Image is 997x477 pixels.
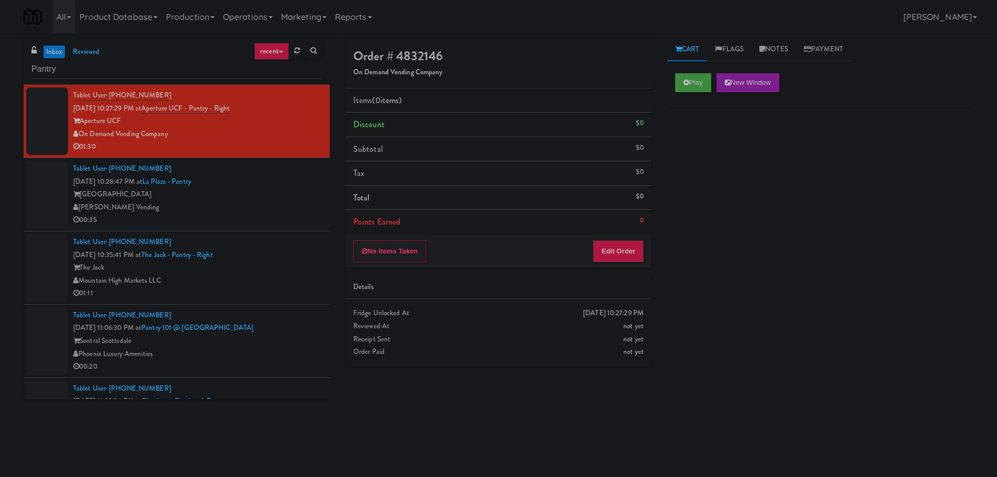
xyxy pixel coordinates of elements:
div: Fridge Unlocked At [353,307,644,320]
div: Reviewed At [353,320,644,333]
input: Search vision orders [31,60,322,79]
a: Aperture UCF - Pantry - Right [141,103,230,114]
span: not yet [623,321,644,331]
div: $0 [636,141,644,154]
span: not yet [623,334,644,344]
div: $0 [636,190,644,203]
div: Details [353,281,644,294]
li: Tablet User· [PHONE_NUMBER][DATE] 11:06:30 PM atPantry 101 @ [GEOGRAPHIC_DATA]Sentral ScottsdaleP... [24,305,330,378]
div: Aperture UCF [73,115,322,128]
a: Tablet User· [PHONE_NUMBER] [73,383,171,393]
button: Play [675,73,711,92]
img: Micromart [24,8,42,26]
a: Tablet User· [PHONE_NUMBER] [73,90,171,101]
div: [DATE] 10:27:29 PM [583,307,644,320]
span: [DATE] 10:35:41 PM at [73,250,141,260]
span: Points Earned [353,216,400,228]
span: · [PHONE_NUMBER] [106,383,171,393]
span: Discount [353,118,385,130]
a: La Plaza - Pantry [142,176,191,186]
span: Total [353,192,370,204]
div: 00:35 [73,214,322,227]
li: Tablet User· [PHONE_NUMBER][DATE] 10:27:29 PM atAperture UCF - Pantry - RightAperture UCFOn Deman... [24,85,330,158]
div: On Demand Vending Company [73,128,322,141]
span: Subtotal [353,143,383,155]
a: Glasshouse Pittsburgh Pantry [141,396,226,406]
a: Notes [752,38,796,61]
div: Mountain High Markets LLC [73,274,322,287]
a: Cart [667,38,708,61]
span: (0 ) [372,94,401,106]
div: 01:11 [73,287,322,300]
a: recent [254,43,289,60]
div: 0 [640,214,644,227]
span: Tax [353,167,364,179]
a: Flags [707,38,752,61]
a: The Jack - Pantry - Right [141,250,213,260]
h4: Order # 4832146 [353,49,644,63]
button: New Window [716,73,779,92]
span: [DATE] 10:28:47 PM at [73,176,142,186]
span: · [PHONE_NUMBER] [106,237,171,247]
a: Tablet User· [PHONE_NUMBER] [73,237,171,247]
a: Pantry 101 @ [GEOGRAPHIC_DATA] [141,323,253,332]
div: 00:20 [73,360,322,373]
span: · [PHONE_NUMBER] [106,90,171,100]
div: Order Paid [353,346,644,359]
span: Items [353,94,401,106]
div: Phoenix Luxury Amenities [73,348,322,361]
li: Tablet User· [PHONE_NUMBER][DATE] 11:09:34 PM atGlasshouse Pittsburgh PantryGlasshouse [GEOGRAPHI... [24,378,330,451]
span: [DATE] 11:06:30 PM at [73,323,141,332]
div: 01:30 [73,140,322,153]
button: No Items Taken [353,240,427,262]
a: Tablet User· [PHONE_NUMBER] [73,163,171,173]
div: $0 [636,117,644,130]
div: Sentral Scottsdale [73,335,322,348]
ng-pluralize: items [380,94,399,106]
a: reviewed [70,46,103,59]
a: Tablet User· [PHONE_NUMBER] [73,310,171,320]
a: inbox [43,46,65,59]
span: [DATE] 11:09:34 PM at [73,396,141,406]
span: · [PHONE_NUMBER] [106,310,171,320]
div: [GEOGRAPHIC_DATA] [73,188,322,201]
li: Tablet User· [PHONE_NUMBER][DATE] 10:28:47 PM atLa Plaza - Pantry[GEOGRAPHIC_DATA][PERSON_NAME] V... [24,158,330,231]
span: not yet [623,347,644,357]
span: [DATE] 10:27:29 PM at [73,103,141,113]
div: The Jack [73,261,322,274]
div: Receipt Sent [353,333,644,346]
a: Payment [796,38,852,61]
li: Tablet User· [PHONE_NUMBER][DATE] 10:35:41 PM atThe Jack - Pantry - RightThe JackMountain High Ma... [24,231,330,305]
div: [PERSON_NAME] Vending [73,201,322,214]
h5: On Demand Vending Company [353,69,644,76]
div: $0 [636,165,644,179]
button: Edit Order [593,240,644,262]
span: · [PHONE_NUMBER] [106,163,171,173]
